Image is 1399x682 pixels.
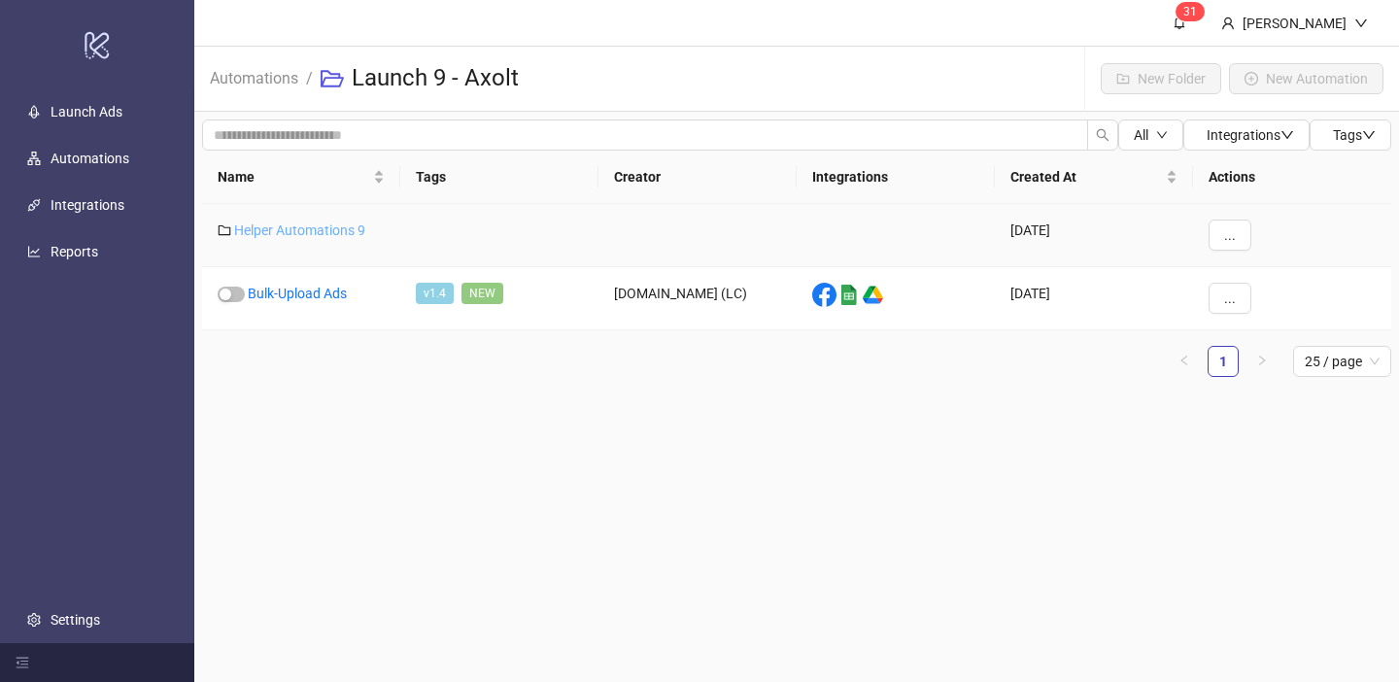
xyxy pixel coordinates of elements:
span: Created At [1010,166,1162,188]
span: v1.4 [416,283,454,304]
span: folder-open [321,67,344,90]
div: [DOMAIN_NAME] (LC) [598,267,797,330]
span: search [1096,128,1109,142]
span: down [1156,129,1168,141]
h3: Launch 9 - Axolt [352,63,519,94]
a: 1 [1209,347,1238,376]
div: [DATE] [995,267,1193,330]
span: NEW [461,283,503,304]
span: 3 [1183,5,1190,18]
button: Alldown [1118,119,1183,151]
button: New Folder [1101,63,1221,94]
button: ... [1209,220,1251,251]
span: down [1354,17,1368,30]
span: left [1178,355,1190,366]
a: Integrations [51,197,124,213]
button: left [1169,346,1200,377]
span: user [1221,17,1235,30]
span: 1 [1190,5,1197,18]
th: Created At [995,151,1193,204]
a: Settings [51,612,100,628]
sup: 31 [1176,2,1205,21]
span: bell [1173,16,1186,29]
th: Integrations [797,151,995,204]
li: / [306,63,313,94]
span: ... [1224,290,1236,306]
div: Page Size [1293,346,1391,377]
span: right [1256,355,1268,366]
button: ... [1209,283,1251,314]
li: Next Page [1246,346,1278,377]
button: Tagsdown [1310,119,1391,151]
a: Automations [206,66,302,87]
span: Integrations [1207,127,1294,143]
th: Tags [400,151,598,204]
span: folder [218,223,231,237]
span: down [1280,128,1294,142]
button: New Automation [1229,63,1383,94]
a: Automations [51,151,129,166]
li: 1 [1208,346,1239,377]
span: All [1134,127,1148,143]
button: Integrationsdown [1183,119,1310,151]
li: Previous Page [1169,346,1200,377]
span: 25 / page [1305,347,1380,376]
th: Creator [598,151,797,204]
span: Name [218,166,369,188]
a: Bulk-Upload Ads [248,286,347,301]
span: Tags [1333,127,1376,143]
a: Reports [51,244,98,259]
div: [DATE] [995,204,1193,267]
th: Actions [1193,151,1391,204]
span: down [1362,128,1376,142]
a: Helper Automations 9 [234,222,365,238]
a: Launch Ads [51,104,122,119]
span: menu-fold [16,656,29,669]
th: Name [202,151,400,204]
div: [PERSON_NAME] [1235,13,1354,34]
span: ... [1224,227,1236,243]
button: right [1246,346,1278,377]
